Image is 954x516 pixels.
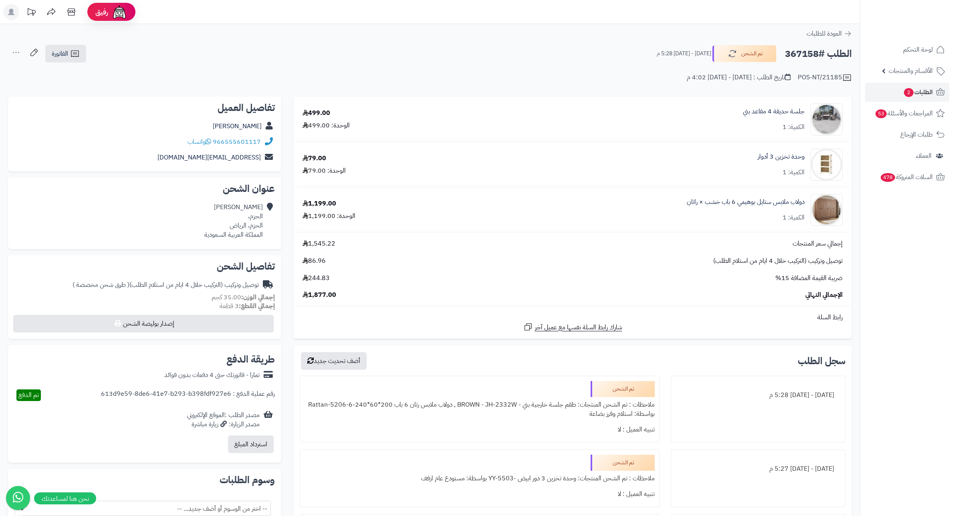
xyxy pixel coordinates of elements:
[591,381,655,397] div: تم الشحن
[303,199,336,208] div: 1,199.00
[798,356,845,366] h3: سجل الطلب
[676,461,840,477] div: [DATE] - [DATE] 5:27 م
[687,73,791,82] div: تاريخ الطلب : [DATE] - [DATE] 4:02 م
[865,167,949,187] a: السلات المتروكة478
[900,22,946,38] img: logo-2.png
[303,154,326,163] div: 79.00
[793,239,843,248] span: إجمالي سعر المنتجات
[95,7,108,17] span: رفيق
[916,150,932,161] span: العملاء
[811,194,842,226] img: 1749982072-1-90x90.jpg
[303,290,336,300] span: 1,877.00
[875,109,887,118] span: 53
[14,475,275,485] h2: وسوم الطلبات
[783,213,805,222] div: الكمية: 1
[303,121,350,130] div: الوحدة: 499.00
[239,301,275,311] strong: إجمالي القطع:
[865,83,949,102] a: الطلبات2
[305,422,655,437] div: تنبيه العميل : لا
[101,389,275,401] div: رقم عملية الدفع : 613d9e59-8de6-41e7-b293-b398fdf927e6
[14,501,271,516] span: -- اختر من الوسوم أو أضف جديد... --
[713,256,843,266] span: توصيل وتركيب (التركيب خلال 4 ايام من استلام الطلب)
[303,212,355,221] div: الوحدة: 1,199.00
[865,40,949,59] a: لوحة التحكم
[758,152,805,161] a: وحدة تخزين 3 أدوار
[811,149,842,181] img: 1738071812-110107010066-90x90.jpg
[301,352,367,370] button: أضف تحديث جديد
[303,274,330,283] span: 244.83
[18,390,39,400] span: تم الدفع
[213,137,261,147] a: 966555601117
[807,29,842,38] span: العودة للطلبات
[875,108,933,119] span: المراجعات والأسئلة
[45,45,86,62] a: الفاتورة
[903,44,933,55] span: لوحة التحكم
[111,4,127,20] img: ai-face.png
[303,109,330,118] div: 499.00
[865,146,949,165] a: العملاء
[900,129,933,140] span: طلبات الإرجاع
[865,125,949,144] a: طلبات الإرجاع
[220,301,275,311] small: 3 قطعة
[241,292,275,302] strong: إجمالي الوزن:
[535,323,622,332] span: شارك رابط السلة نفسها مع عميل آخر
[903,87,933,98] span: الطلبات
[73,280,259,290] div: توصيل وتركيب (التركيب خلال 4 ايام من استلام الطلب)
[21,4,41,22] a: تحديثات المنصة
[712,45,777,62] button: تم الشحن
[303,239,335,248] span: 1,545.22
[904,88,914,97] span: 2
[303,166,346,175] div: الوحدة: 79.00
[687,198,805,207] a: دولاب ملابس ستايل بوهيمي 6 باب خشب × راتان
[881,173,895,182] span: 478
[783,123,805,132] div: الكمية: 1
[305,471,655,486] div: ملاحظات : تم الشحن المنتجات: وحدة تخزين 3 دور ابيض -YY-5503 بواسطة: مستودع عام ارفف
[591,455,655,471] div: تم الشحن
[889,65,933,77] span: الأقسام والمنتجات
[811,103,842,135] img: 1754462250-110119010015-90x90.jpg
[14,184,275,193] h2: عنوان الشحن
[798,73,852,83] div: POS-NT/21185
[212,292,275,302] small: 35.00 كجم
[807,29,852,38] a: العودة للطلبات
[52,49,68,58] span: الفاتورة
[865,104,949,123] a: المراجعات والأسئلة53
[187,411,260,429] div: مصدر الطلب :الموقع الإلكتروني
[188,137,211,147] a: واتساب
[14,262,275,271] h2: تفاصيل الشحن
[204,203,263,239] div: [PERSON_NAME] الحزم، الحزم، الرياض المملكة العربية السعودية
[880,171,933,183] span: السلات المتروكة
[743,107,805,116] a: جلسة حديقة 4 مقاعد بني
[676,387,840,403] div: [DATE] - [DATE] 5:28 م
[785,46,852,62] h2: الطلب #367158
[187,420,260,429] div: مصدر الزيارة: زيارة مباشرة
[73,280,129,290] span: ( طرق شحن مخصصة )
[164,371,260,380] div: تمارا - فاتورتك حتى 4 دفعات بدون فوائد
[657,50,711,58] small: [DATE] - [DATE] 5:28 م
[783,168,805,177] div: الكمية: 1
[13,315,274,333] button: إصدار بوليصة الشحن
[226,355,275,364] h2: طريقة الدفع
[296,313,849,322] div: رابط السلة
[805,290,843,300] span: الإجمالي النهائي
[228,435,274,453] button: استرداد المبلغ
[213,121,262,131] a: [PERSON_NAME]
[157,153,261,162] a: [EMAIL_ADDRESS][DOMAIN_NAME]
[14,103,275,113] h2: تفاصيل العميل
[775,274,843,283] span: ضريبة القيمة المضافة 15%
[303,256,326,266] span: 86.96
[305,397,655,422] div: ملاحظات : تم الشحن المنتجات: طقم جلسة خارجية بني - BROWN - JH-2332W , دولاب ملابس رتان 6 باب 200*...
[523,322,622,332] a: شارك رابط السلة نفسها مع عميل آخر
[305,486,655,502] div: تنبيه العميل : لا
